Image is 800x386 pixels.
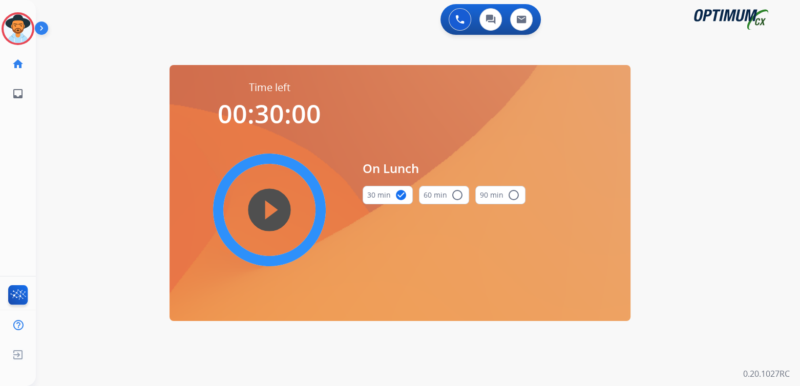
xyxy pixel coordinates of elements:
mat-icon: home [12,58,24,70]
mat-icon: check_circle [395,189,407,201]
mat-icon: radio_button_unchecked [508,189,520,201]
mat-icon: play_circle_filled [263,204,276,216]
button: 60 min [419,186,469,204]
span: Time left [249,80,290,95]
mat-icon: inbox [12,88,24,100]
span: 00:30:00 [218,96,321,131]
mat-icon: radio_button_unchecked [451,189,464,201]
button: 30 min [363,186,413,204]
button: 90 min [475,186,525,204]
span: On Lunch [363,159,525,178]
img: avatar [4,14,32,43]
p: 0.20.1027RC [743,368,790,380]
